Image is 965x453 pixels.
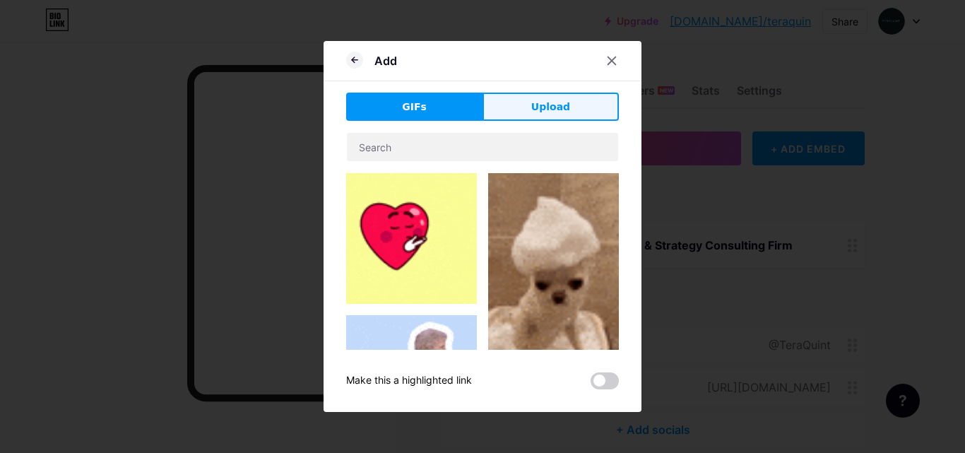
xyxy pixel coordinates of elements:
[374,52,397,69] div: Add
[346,372,472,389] div: Make this a highlighted link
[346,173,477,304] img: Gihpy
[482,93,619,121] button: Upload
[346,315,477,446] img: Gihpy
[402,100,427,114] span: GIFs
[488,173,619,406] img: Gihpy
[346,93,482,121] button: GIFs
[347,133,618,161] input: Search
[531,100,570,114] span: Upload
